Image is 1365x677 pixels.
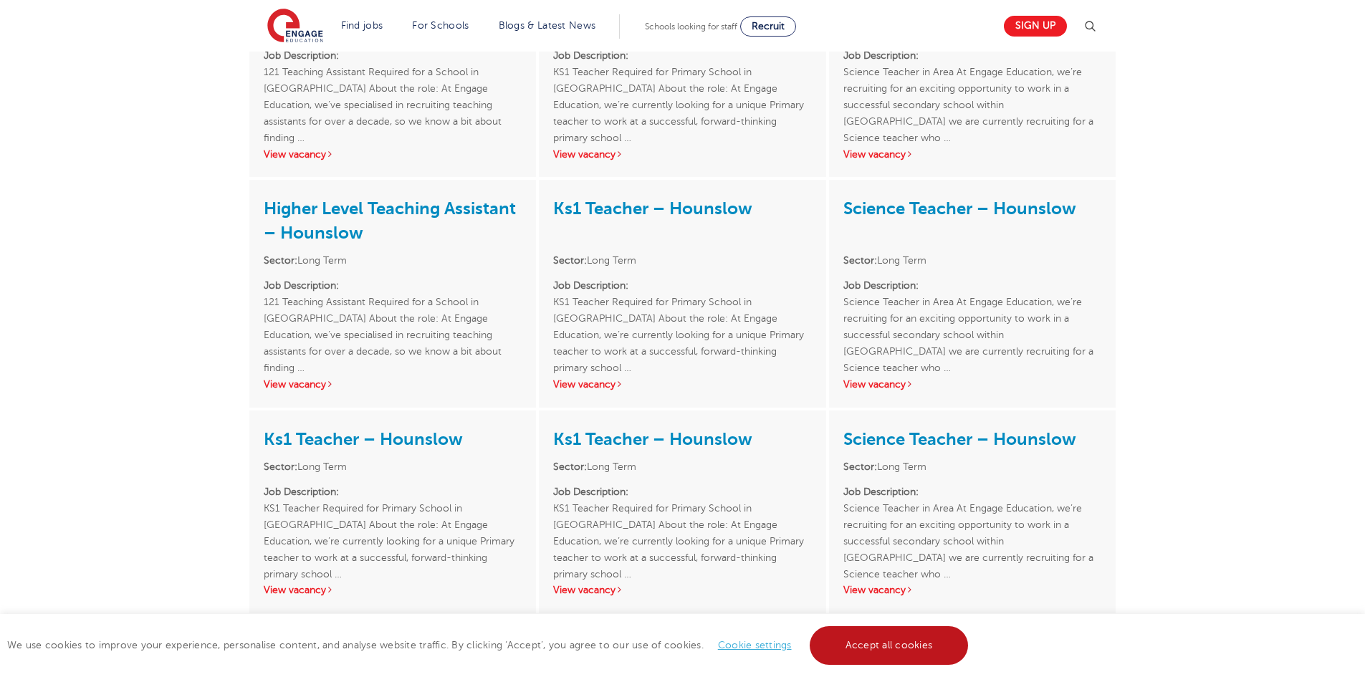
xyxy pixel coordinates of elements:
[553,252,811,269] li: Long Term
[843,280,919,291] strong: Job Description:
[264,486,339,497] strong: Job Description:
[1004,16,1067,37] a: Sign up
[645,21,737,32] span: Schools looking for staff
[499,20,596,31] a: Blogs & Latest News
[553,47,811,130] p: KS1 Teacher Required for Primary School in [GEOGRAPHIC_DATA] About the role: At Engage Education,...
[843,252,1101,269] li: Long Term
[810,626,969,665] a: Accept all cookies
[843,198,1076,219] a: Science Teacher – Hounslow
[843,149,914,160] a: View vacancy
[553,50,628,61] strong: Job Description:
[843,379,914,390] a: View vacancy
[553,280,628,291] strong: Job Description:
[843,585,914,595] a: View vacancy
[7,640,972,650] span: We use cookies to improve your experience, personalise content, and analyse website traffic. By c...
[264,255,297,266] strong: Sector:
[264,429,463,449] a: Ks1 Teacher – Hounslow
[553,379,623,390] a: View vacancy
[264,461,297,472] strong: Sector:
[843,277,1101,360] p: Science Teacher in Area At Engage Education, we’re recruiting for an exciting opportunity to work...
[843,50,919,61] strong: Job Description:
[264,50,339,61] strong: Job Description:
[553,458,811,475] li: Long Term
[553,585,623,595] a: View vacancy
[843,486,919,497] strong: Job Description:
[264,458,522,475] li: Long Term
[264,47,522,130] p: 121 Teaching Assistant Required for a School in [GEOGRAPHIC_DATA] About the role: At Engage Educa...
[264,280,339,291] strong: Job Description:
[718,640,792,650] a: Cookie settings
[740,16,796,37] a: Recruit
[553,149,623,160] a: View vacancy
[553,461,587,472] strong: Sector:
[341,20,383,31] a: Find jobs
[553,484,811,566] p: KS1 Teacher Required for Primary School in [GEOGRAPHIC_DATA] About the role: At Engage Education,...
[843,484,1101,566] p: Science Teacher in Area At Engage Education, we’re recruiting for an exciting opportunity to work...
[264,277,522,360] p: 121 Teaching Assistant Required for a School in [GEOGRAPHIC_DATA] About the role: At Engage Educa...
[752,21,785,32] span: Recruit
[264,198,516,243] a: Higher Level Teaching Assistant – Hounslow
[412,20,469,31] a: For Schools
[264,585,334,595] a: View vacancy
[264,484,522,566] p: KS1 Teacher Required for Primary School in [GEOGRAPHIC_DATA] About the role: At Engage Education,...
[553,255,587,266] strong: Sector:
[267,9,323,44] img: Engage Education
[264,149,334,160] a: View vacancy
[843,461,877,472] strong: Sector:
[843,458,1101,475] li: Long Term
[553,277,811,360] p: KS1 Teacher Required for Primary School in [GEOGRAPHIC_DATA] About the role: At Engage Education,...
[843,255,877,266] strong: Sector:
[843,47,1101,130] p: Science Teacher in Area At Engage Education, we’re recruiting for an exciting opportunity to work...
[553,198,752,219] a: Ks1 Teacher – Hounslow
[843,429,1076,449] a: Science Teacher – Hounslow
[553,429,752,449] a: Ks1 Teacher – Hounslow
[553,486,628,497] strong: Job Description:
[264,252,522,269] li: Long Term
[264,379,334,390] a: View vacancy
